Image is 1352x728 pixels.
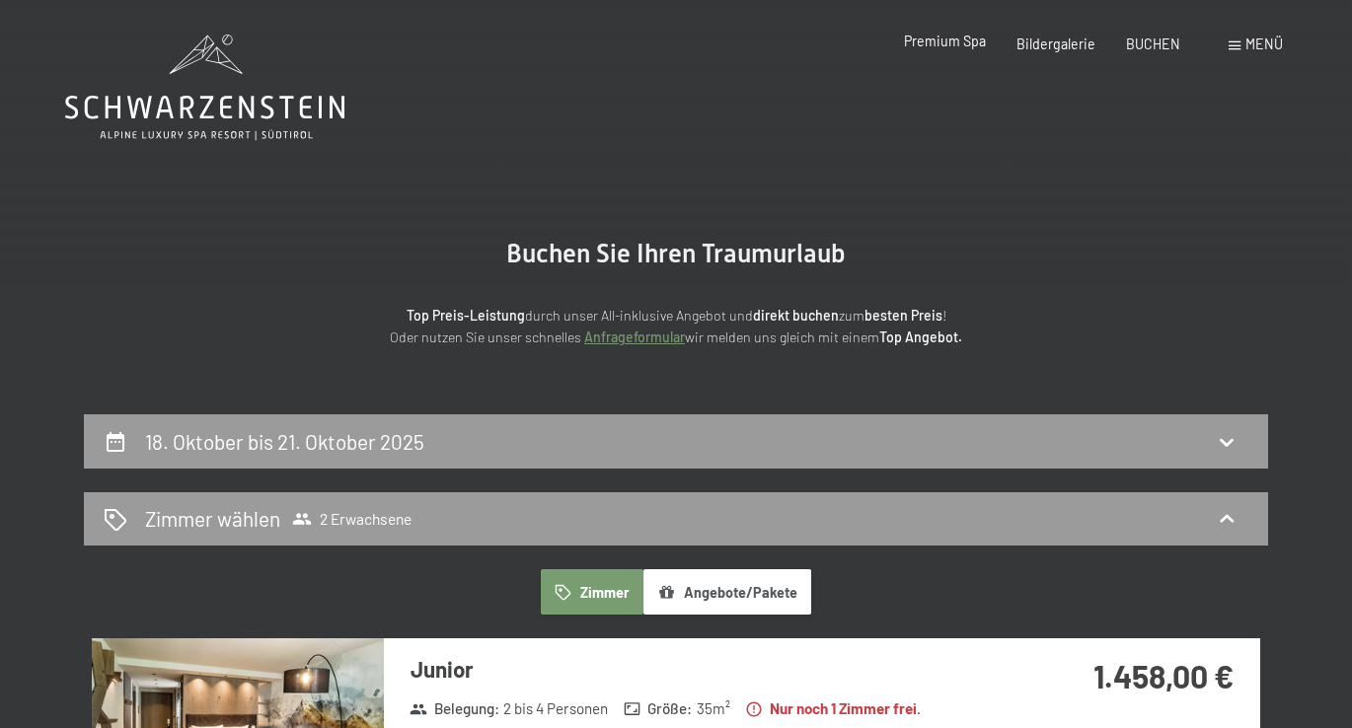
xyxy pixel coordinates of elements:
h2: Zimmer wählen [145,504,280,533]
button: Zimmer [541,569,643,615]
span: Buchen Sie Ihren Traumurlaub [506,239,846,268]
strong: Belegung : [410,698,499,719]
span: Menü [1245,36,1283,52]
span: 2 bis 4 Personen [503,698,608,719]
span: 2 Erwachsene [292,509,412,529]
a: Bildergalerie [1016,36,1095,52]
strong: Top Preis-Leistung [407,307,525,324]
span: 35 m² [697,698,730,719]
strong: Nur noch 1 Zimmer frei. [745,698,921,719]
strong: besten Preis [864,307,942,324]
strong: 1.458,00 € [1093,657,1234,694]
a: Premium Spa [904,33,986,49]
strong: direkt buchen [753,307,839,324]
strong: Top Angebot. [879,328,962,345]
button: Angebote/Pakete [643,569,811,615]
a: Anfrageformular [584,328,685,345]
h3: Junior [411,654,998,685]
p: durch unser All-inklusive Angebot und zum ! Oder nutzen Sie unser schnelles wir melden uns gleich... [242,305,1110,349]
a: BUCHEN [1126,36,1180,52]
strong: Größe : [624,698,693,719]
h2: 18. Oktober bis 21. Oktober 2025 [145,429,424,454]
